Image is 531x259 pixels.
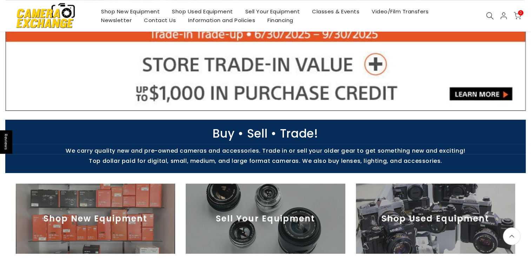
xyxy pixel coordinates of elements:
[275,99,279,103] li: Page dot 5
[306,7,366,16] a: Classes & Events
[253,99,257,103] li: Page dot 2
[2,158,529,164] p: Top dollar paid for digital, small, medium, and large format cameras. We also buy lenses, lightin...
[366,7,435,16] a: Video/Film Transfers
[166,7,239,16] a: Shop Used Equipment
[245,99,249,103] li: Page dot 1
[267,99,271,103] li: Page dot 4
[513,12,521,20] a: 0
[503,227,520,245] a: Back to the top
[261,16,300,25] a: Financing
[518,10,523,15] span: 0
[95,7,166,16] a: Shop New Equipment
[260,99,264,103] li: Page dot 3
[2,147,529,154] p: We carry quality new and pre-owned cameras and accessories. Trade in or sell your older gear to g...
[282,99,286,103] li: Page dot 6
[239,7,306,16] a: Sell Your Equipment
[95,16,138,25] a: Newsletter
[2,130,529,137] p: Buy • Sell • Trade!
[182,16,261,25] a: Information and Policies
[138,16,182,25] a: Contact Us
